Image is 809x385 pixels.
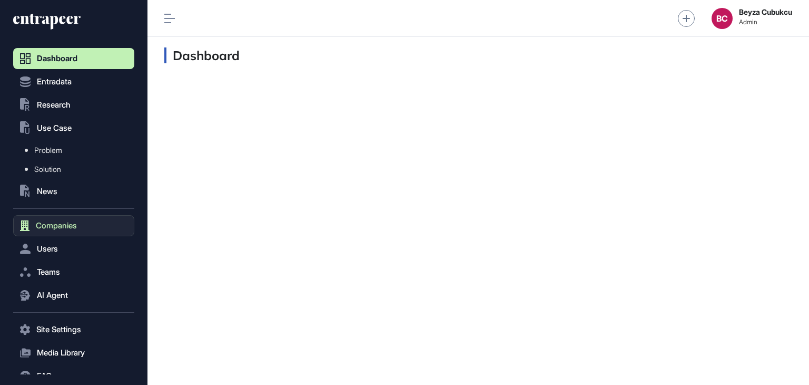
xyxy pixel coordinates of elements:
span: Site Settings [36,325,81,334]
span: Research [37,101,71,109]
span: Dashboard [37,54,77,63]
span: Teams [37,268,60,276]
button: Teams [13,262,134,283]
button: Media Library [13,342,134,363]
span: Admin [739,18,792,26]
button: AI Agent [13,285,134,306]
span: Use Case [37,124,72,132]
button: Site Settings [13,319,134,340]
span: Problem [34,146,62,155]
button: Companies [13,215,134,236]
a: Solution [18,160,134,179]
a: Problem [18,141,134,160]
button: Entradata [13,71,134,92]
span: Users [37,245,58,253]
span: Entradata [37,78,72,86]
button: Users [13,238,134,259]
span: Media Library [37,349,85,357]
span: AI Agent [37,291,68,300]
button: News [13,181,134,202]
span: Companies [36,222,77,230]
span: News [37,187,57,196]
a: Dashboard [13,48,134,69]
button: Use Case [13,118,134,139]
span: Solution [34,165,61,174]
span: FAQ [37,372,52,380]
strong: Beyza Cubukcu [739,8,792,16]
button: Research [13,94,134,115]
button: BC [712,8,733,29]
h3: Dashboard [164,47,240,63]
